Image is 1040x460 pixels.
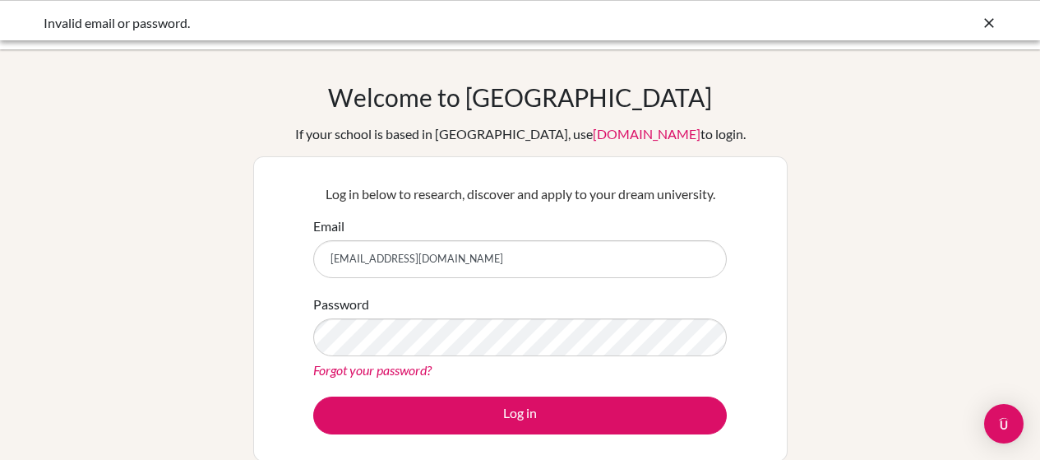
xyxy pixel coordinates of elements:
label: Email [313,216,344,236]
div: If your school is based in [GEOGRAPHIC_DATA], use to login. [295,124,746,144]
button: Log in [313,397,727,434]
a: Forgot your password? [313,362,432,378]
a: [DOMAIN_NAME] [593,126,700,142]
label: Password [313,295,369,314]
h1: Welcome to [GEOGRAPHIC_DATA] [328,82,712,112]
div: Invalid email or password. [44,13,751,33]
div: Open Intercom Messenger [984,404,1024,444]
p: Log in below to research, discover and apply to your dream university. [313,184,727,204]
